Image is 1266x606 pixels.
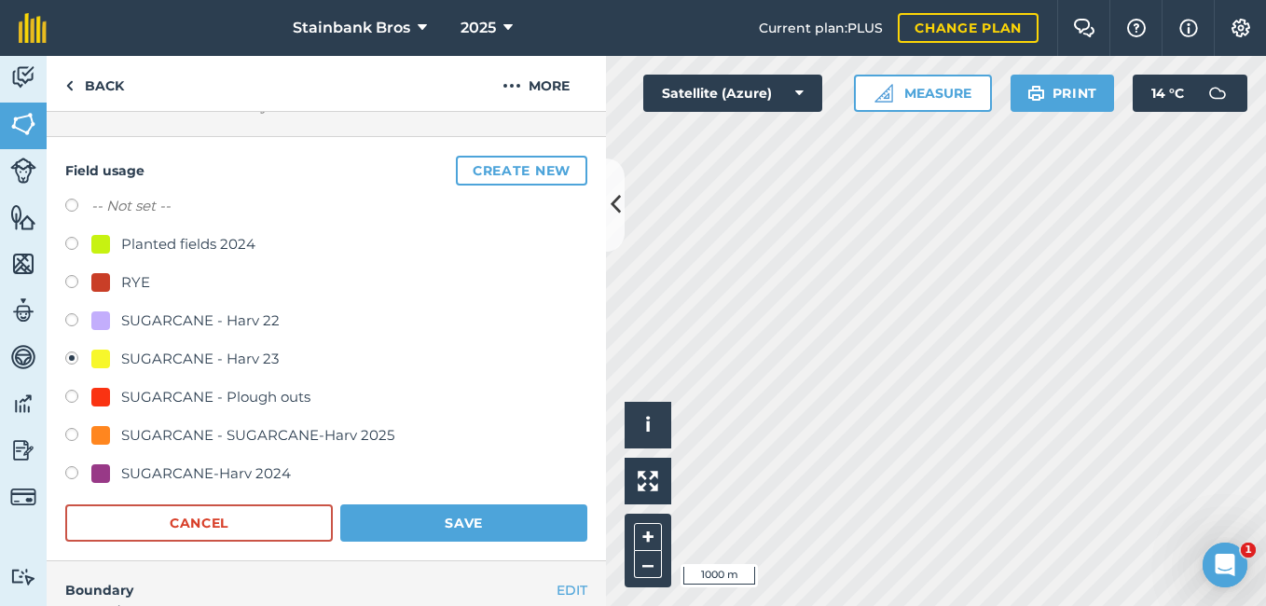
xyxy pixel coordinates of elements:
iframe: Intercom live chat [1203,543,1247,587]
img: svg+xml;base64,PHN2ZyB4bWxucz0iaHR0cDovL3d3dy53My5vcmcvMjAwMC9zdmciIHdpZHRoPSI1NiIgaGVpZ2h0PSI2MC... [10,250,36,278]
img: Two speech bubbles overlapping with the left bubble in the forefront [1073,19,1095,37]
h4: Field usage [65,156,587,186]
div: SUGARCANE - Harv 22 [121,310,280,332]
button: EDIT [557,580,587,600]
img: svg+xml;base64,PHN2ZyB4bWxucz0iaHR0cDovL3d3dy53My5vcmcvMjAwMC9zdmciIHdpZHRoPSI1NiIgaGVpZ2h0PSI2MC... [10,110,36,138]
div: SUGARCANE - SUGARCANE-Harv 2025 [121,424,394,447]
a: Change plan [898,13,1039,43]
button: 14 °C [1133,75,1247,112]
button: i [625,402,671,448]
label: -- Not set -- [91,195,171,217]
img: svg+xml;base64,PD94bWwgdmVyc2lvbj0iMS4wIiBlbmNvZGluZz0idXRmLTgiPz4KPCEtLSBHZW5lcmF0b3I6IEFkb2JlIE... [10,296,36,324]
div: SUGARCANE - Harv 23 [121,348,279,370]
a: Back [47,56,143,111]
button: Print [1011,75,1115,112]
span: 1 [1241,543,1256,558]
img: svg+xml;base64,PHN2ZyB4bWxucz0iaHR0cDovL3d3dy53My5vcmcvMjAwMC9zdmciIHdpZHRoPSI5IiBoZWlnaHQ9IjI0Ii... [65,75,74,97]
img: svg+xml;base64,PD94bWwgdmVyc2lvbj0iMS4wIiBlbmNvZGluZz0idXRmLTgiPz4KPCEtLSBHZW5lcmF0b3I6IEFkb2JlIE... [10,484,36,510]
button: Save [340,504,587,542]
span: Stainbank Bros [293,17,410,39]
img: svg+xml;base64,PD94bWwgdmVyc2lvbj0iMS4wIiBlbmNvZGluZz0idXRmLTgiPz4KPCEtLSBHZW5lcmF0b3I6IEFkb2JlIE... [10,390,36,418]
button: – [634,551,662,578]
h4: Boundary [47,561,557,600]
img: A cog icon [1230,19,1252,37]
div: SUGARCANE - Plough outs [121,386,310,408]
button: Measure [854,75,992,112]
button: Create new [456,156,587,186]
img: svg+xml;base64,PD94bWwgdmVyc2lvbj0iMS4wIiBlbmNvZGluZz0idXRmLTgiPz4KPCEtLSBHZW5lcmF0b3I6IEFkb2JlIE... [10,63,36,91]
img: svg+xml;base64,PD94bWwgdmVyc2lvbj0iMS4wIiBlbmNvZGluZz0idXRmLTgiPz4KPCEtLSBHZW5lcmF0b3I6IEFkb2JlIE... [10,343,36,371]
img: svg+xml;base64,PHN2ZyB4bWxucz0iaHR0cDovL3d3dy53My5vcmcvMjAwMC9zdmciIHdpZHRoPSIxOSIgaGVpZ2h0PSIyNC... [1027,82,1045,104]
img: svg+xml;base64,PD94bWwgdmVyc2lvbj0iMS4wIiBlbmNvZGluZz0idXRmLTgiPz4KPCEtLSBHZW5lcmF0b3I6IEFkb2JlIE... [1199,75,1236,112]
img: svg+xml;base64,PHN2ZyB4bWxucz0iaHR0cDovL3d3dy53My5vcmcvMjAwMC9zdmciIHdpZHRoPSIxNyIgaGVpZ2h0PSIxNy... [1179,17,1198,39]
span: Current plan : PLUS [759,18,883,38]
button: More [466,56,606,111]
div: SUGARCANE-Harv 2024 [121,462,291,485]
button: Satellite (Azure) [643,75,822,112]
div: RYE [121,271,150,294]
img: svg+xml;base64,PD94bWwgdmVyc2lvbj0iMS4wIiBlbmNvZGluZz0idXRmLTgiPz4KPCEtLSBHZW5lcmF0b3I6IEFkb2JlIE... [10,158,36,184]
span: 14 ° C [1151,75,1184,112]
div: Planted fields 2024 [121,233,255,255]
img: svg+xml;base64,PD94bWwgdmVyc2lvbj0iMS4wIiBlbmNvZGluZz0idXRmLTgiPz4KPCEtLSBHZW5lcmF0b3I6IEFkb2JlIE... [10,568,36,585]
img: A question mark icon [1125,19,1148,37]
button: Cancel [65,504,333,542]
img: Four arrows, one pointing top left, one top right, one bottom right and the last bottom left [638,471,658,491]
img: fieldmargin Logo [19,13,47,43]
img: Ruler icon [874,84,893,103]
img: svg+xml;base64,PHN2ZyB4bWxucz0iaHR0cDovL3d3dy53My5vcmcvMjAwMC9zdmciIHdpZHRoPSI1NiIgaGVpZ2h0PSI2MC... [10,203,36,231]
img: svg+xml;base64,PHN2ZyB4bWxucz0iaHR0cDovL3d3dy53My5vcmcvMjAwMC9zdmciIHdpZHRoPSIyMCIgaGVpZ2h0PSIyNC... [502,75,521,97]
img: svg+xml;base64,PD94bWwgdmVyc2lvbj0iMS4wIiBlbmNvZGluZz0idXRmLTgiPz4KPCEtLSBHZW5lcmF0b3I6IEFkb2JlIE... [10,436,36,464]
span: 2025 [461,17,496,39]
button: + [634,523,662,551]
span: i [645,413,651,436]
